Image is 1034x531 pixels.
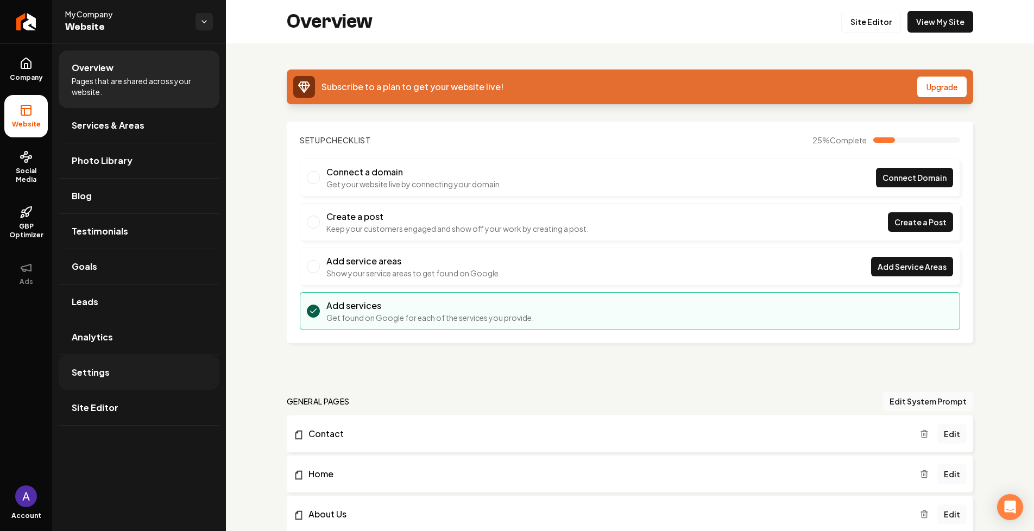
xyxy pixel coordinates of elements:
[59,214,219,249] a: Testimonials
[8,120,45,129] span: Website
[300,135,326,145] span: Setup
[72,119,144,132] span: Services & Areas
[4,167,48,184] span: Social Media
[5,73,47,82] span: Company
[72,154,133,167] span: Photo Library
[59,285,219,319] a: Leads
[830,135,867,145] span: Complete
[326,166,502,179] h3: Connect a domain
[16,13,36,30] img: Rebolt Logo
[326,312,534,323] p: Get found on Google for each of the services you provide.
[4,48,48,91] a: Company
[4,197,48,248] a: GBP Optimizer
[882,172,947,184] span: Connect Domain
[15,485,37,507] button: Open user button
[293,508,920,521] a: About Us
[72,366,110,379] span: Settings
[894,217,947,228] span: Create a Post
[937,504,967,524] a: Edit
[59,143,219,178] a: Photo Library
[59,249,219,284] a: Goals
[72,189,92,203] span: Blog
[997,494,1023,520] div: Open Intercom Messenger
[65,9,187,20] span: My Company
[59,390,219,425] a: Site Editor
[287,11,373,33] h2: Overview
[812,135,867,146] span: 25 %
[937,424,967,444] a: Edit
[4,252,48,295] button: Ads
[72,75,206,97] span: Pages that are shared across your website.
[59,355,219,390] a: Settings
[59,320,219,355] a: Analytics
[871,257,953,276] a: Add Service Areas
[326,299,534,312] h3: Add services
[293,467,920,481] a: Home
[11,511,41,520] span: Account
[326,268,501,279] p: Show your service areas to get found on Google.
[59,108,219,143] a: Services & Areas
[907,11,973,33] a: View My Site
[72,61,114,74] span: Overview
[878,261,947,273] span: Add Service Areas
[326,223,589,234] p: Keep your customers engaged and show off your work by creating a post.
[72,260,97,273] span: Goals
[326,179,502,189] p: Get your website live by connecting your domain.
[65,20,187,35] span: Website
[917,77,967,97] button: Upgrade
[937,464,967,484] a: Edit
[287,396,350,407] h2: general pages
[4,142,48,193] a: Social Media
[72,401,118,414] span: Site Editor
[888,212,953,232] a: Create a Post
[883,391,973,411] button: Edit System Prompt
[72,225,128,238] span: Testimonials
[59,179,219,213] a: Blog
[321,81,503,92] span: Subscribe to a plan to get your website live!
[4,222,48,239] span: GBP Optimizer
[293,427,920,440] a: Contact
[326,255,501,268] h3: Add service areas
[300,135,371,146] h2: Checklist
[15,277,37,286] span: Ads
[72,331,113,344] span: Analytics
[326,210,589,223] h3: Create a post
[15,485,37,507] img: Aditya Nair
[72,295,98,308] span: Leads
[841,11,901,33] a: Site Editor
[876,168,953,187] a: Connect Domain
